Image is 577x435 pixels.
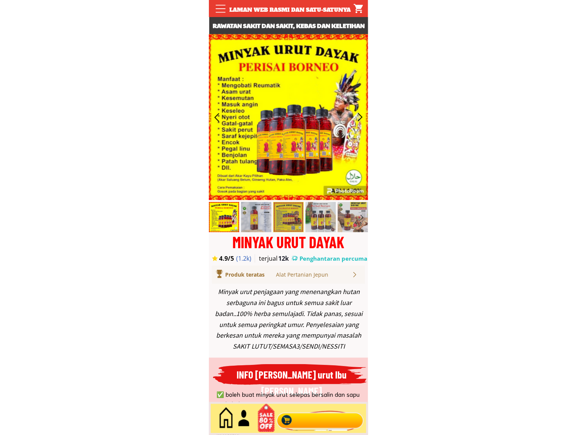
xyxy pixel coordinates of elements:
div: Minyak urut penjagaan yang menenangkan hutan serbaguna ini bagus untuk semua sakit luar badan..10... [213,286,365,352]
div: MINYAK URUT DAYAK [209,234,368,250]
div: Alat Pertanian Jepun [276,271,351,279]
h3: terjual [259,254,285,263]
h3: Rawatan sakit dan sakit, kebas dan keletihan [209,21,368,31]
h3: INFO [PERSON_NAME] urut Ibu [PERSON_NAME] [231,366,352,399]
h3: 12k [278,254,291,263]
h3: Penghantaran percuma [300,255,368,263]
h3: (1.2k) [237,254,256,263]
div: Produk teratas [225,271,286,279]
h3: 4.9/5 [220,254,241,263]
div: Laman web rasmi dan satu-satunya [226,6,355,14]
li: ✅ boleh buat minyak urut selepas bersalin dan sapu pada baby [211,389,368,408]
